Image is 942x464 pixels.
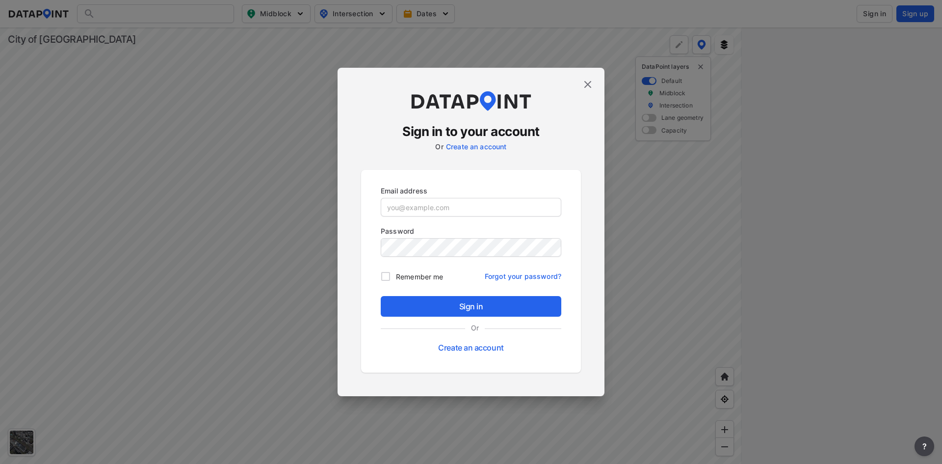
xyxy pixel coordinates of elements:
button: Sign in [381,296,561,317]
span: Sign in [389,300,553,312]
p: Email address [381,186,561,196]
a: Forgot your password? [485,266,561,281]
p: Password [381,226,561,236]
a: Create an account [446,142,507,151]
span: Remember me [396,272,443,282]
input: you@example.com [381,198,561,216]
label: Or [435,142,443,151]
img: dataPointLogo.9353c09d.svg [410,91,532,111]
label: Or [465,323,485,333]
img: close.efbf2170.svg [582,79,594,90]
button: more [915,437,934,456]
a: Create an account [438,343,503,353]
span: ? [920,440,928,452]
h3: Sign in to your account [361,123,581,140]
